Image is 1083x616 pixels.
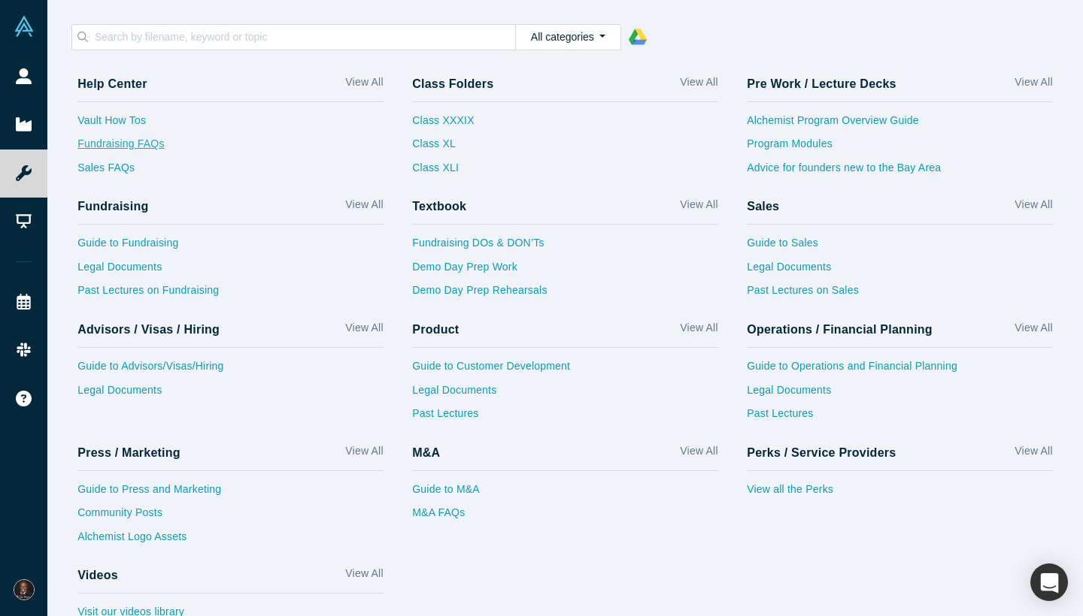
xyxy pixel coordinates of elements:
a: View All [345,443,383,465]
button: All categories [515,24,621,50]
img: Don Ward's Account [14,579,35,600]
a: Demo Day Prep Work [412,259,718,283]
a: Sales FAQs [77,160,384,184]
a: Demo Day Prep Rehearsals [412,282,718,306]
a: Vault How Tos [77,113,384,137]
a: Legal Documents [747,382,1053,406]
a: View All [1015,197,1052,219]
a: View All [345,566,383,587]
a: Legal Documents [412,382,718,406]
a: Class XL [412,136,474,160]
h4: Pre Work / Lecture Decks [747,77,896,91]
a: Fundraising FAQs [77,136,384,160]
h4: Help Center [77,77,147,91]
a: Past Lectures on Fundraising [77,282,384,306]
a: Legal Documents [77,382,384,406]
h4: Perks / Service Providers [747,445,896,460]
h4: Videos [77,568,118,582]
a: Guide to Customer Development [412,358,718,382]
img: Alchemist Vault Logo [14,16,35,37]
a: Guide to Operations and Financial Planning [747,358,1053,382]
a: View All [345,197,383,219]
h4: Press / Marketing [77,445,180,460]
a: Legal Documents [747,259,1053,283]
a: Guide to Fundraising [77,235,384,259]
h4: Advisors / Visas / Hiring [77,322,220,337]
input: Search by filename, keyword or topic [93,27,515,47]
h4: Operations / Financial Planning [747,322,933,337]
h4: Class Folders [412,77,493,91]
a: View All [680,197,717,219]
a: View All [1015,443,1052,465]
a: Advice for founders new to the Bay Area [747,160,1053,184]
a: Legal Documents [77,259,384,283]
a: Past Lectures [412,406,718,430]
a: View All [1015,320,1052,342]
h4: M&A [412,445,440,460]
a: Community Posts [77,505,384,529]
a: Guide to M&A [412,482,718,506]
a: Past Lectures on Sales [747,282,1053,306]
a: View All [1015,74,1052,96]
a: Guide to Advisors/Visas/Hiring [77,358,384,382]
a: Program Modules [747,136,1053,160]
a: Class XXXIX [412,113,474,137]
a: View All [345,74,383,96]
a: Guide to Sales [747,235,1053,259]
h4: Product [412,322,459,337]
a: Guide to Press and Marketing [77,482,384,506]
a: View All [680,74,717,96]
a: View all the Perks [747,482,1053,506]
a: Past Lectures [747,406,1053,430]
h4: Textbook [412,199,466,213]
a: M&A FAQs [412,505,718,529]
a: View All [680,443,717,465]
h4: Fundraising [77,199,148,213]
a: Alchemist Logo Assets [77,529,384,553]
a: Fundraising DOs & DON’Ts [412,235,718,259]
h4: Sales [747,199,779,213]
a: View All [680,320,717,342]
a: Class XLI [412,160,474,184]
a: Alchemist Program Overview Guide [747,113,1053,137]
a: View All [345,320,383,342]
